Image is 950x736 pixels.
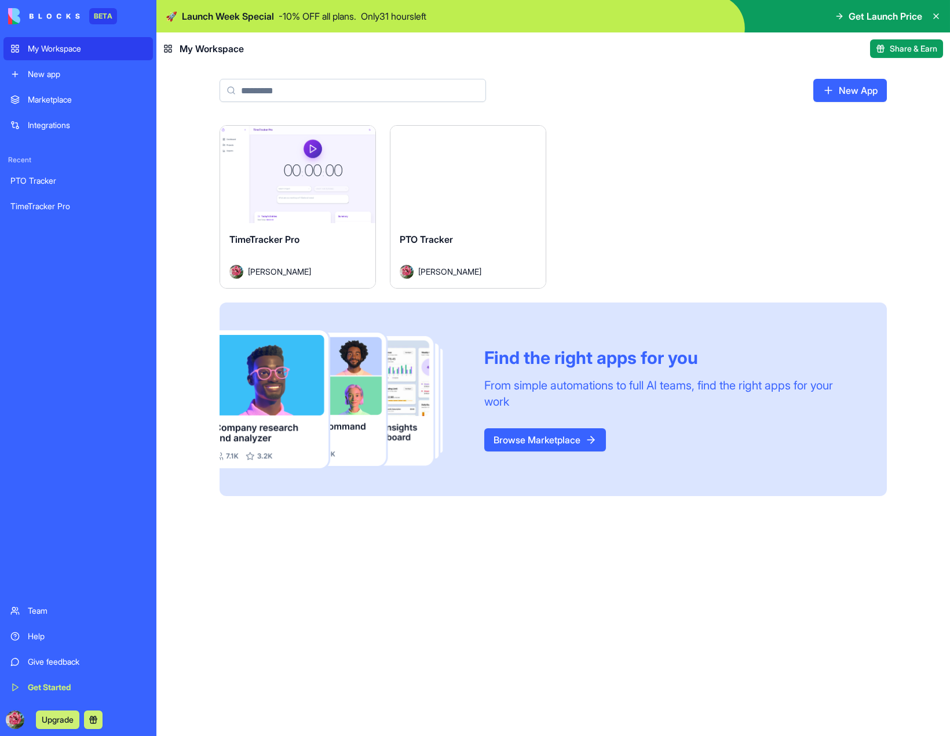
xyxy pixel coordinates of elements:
[8,8,117,24] a: BETA
[3,88,153,111] a: Marketplace
[28,43,146,54] div: My Workspace
[3,114,153,137] a: Integrations
[10,175,146,187] div: PTO Tracker
[166,9,177,23] span: 🚀
[3,169,153,192] a: PTO Tracker
[89,8,117,24] div: BETA
[3,625,153,648] a: Help
[28,631,146,642] div: Help
[180,42,244,56] span: My Workspace
[3,676,153,699] a: Get Started
[28,68,146,80] div: New app
[3,155,153,165] span: Recent
[229,234,299,245] span: TimeTracker Pro
[6,711,24,729] img: ACg8ocJ2pz1Hz_kovcuLrSaewpxmoTbdLe_HG9OlAis2BuN3b8bbnaYZIA=s96-c
[28,119,146,131] div: Integrations
[3,650,153,673] a: Give feedback
[28,605,146,617] div: Team
[870,39,943,58] button: Share & Earn
[484,428,606,451] a: Browse Marketplace
[36,713,79,725] a: Upgrade
[3,599,153,622] a: Team
[890,43,937,54] span: Share & Earn
[36,711,79,729] button: Upgrade
[390,125,546,289] a: PTO TrackerAvatar[PERSON_NAME]
[220,330,466,469] img: Frame_181_egmpey.png
[484,377,859,410] div: From simple automations to full AI teams, find the right apps for your work
[28,682,146,693] div: Get Started
[248,265,311,278] span: [PERSON_NAME]
[3,195,153,218] a: TimeTracker Pro
[400,265,414,279] img: Avatar
[8,8,80,24] img: logo
[10,201,146,212] div: TimeTracker Pro
[3,37,153,60] a: My Workspace
[361,9,426,23] p: Only 31 hours left
[849,9,922,23] span: Get Launch Price
[400,234,453,245] span: PTO Tracker
[813,79,887,102] a: New App
[28,94,146,105] div: Marketplace
[484,347,859,368] div: Find the right apps for you
[3,63,153,86] a: New app
[418,265,481,278] span: [PERSON_NAME]
[182,9,274,23] span: Launch Week Special
[279,9,356,23] p: - 10 % OFF all plans.
[229,265,243,279] img: Avatar
[220,125,376,289] a: TimeTracker ProAvatar[PERSON_NAME]
[28,656,146,668] div: Give feedback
